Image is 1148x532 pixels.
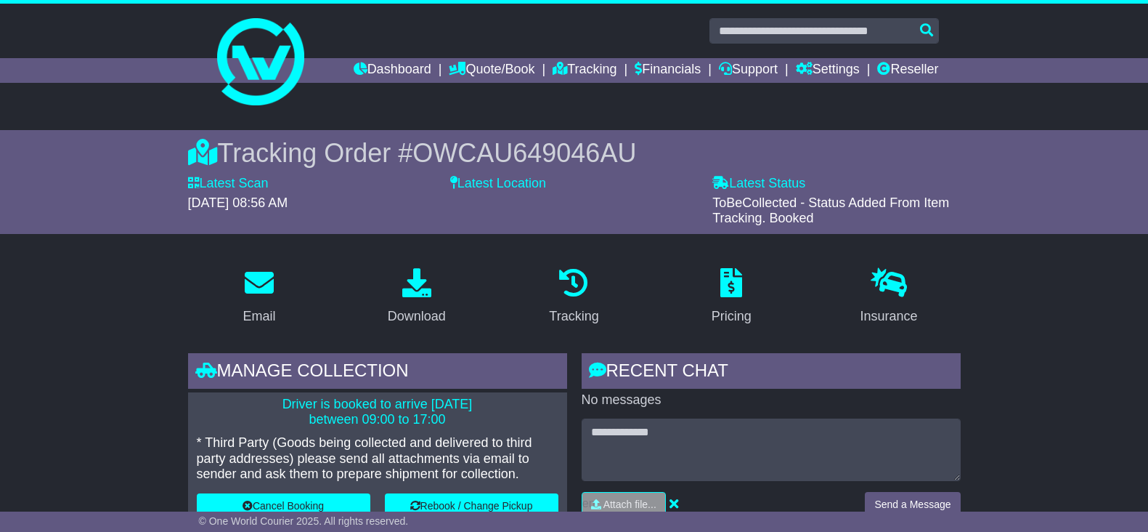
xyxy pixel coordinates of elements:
a: Settings [796,58,860,83]
a: Tracking [553,58,616,83]
div: Tracking Order # [188,137,961,169]
a: Reseller [877,58,938,83]
label: Latest Location [450,176,546,192]
span: © One World Courier 2025. All rights reserved. [199,515,409,527]
div: Tracking [549,307,598,326]
a: Insurance [851,263,927,331]
span: [DATE] 08:56 AM [188,196,288,210]
label: Latest Scan [188,176,269,192]
p: Driver is booked to arrive [DATE] between 09:00 to 17:00 [197,397,558,428]
span: OWCAU649046AU [412,138,636,168]
a: Email [233,263,285,331]
div: Pricing [712,307,752,326]
div: Email [243,307,275,326]
div: Download [388,307,446,326]
button: Rebook / Change Pickup [385,493,558,519]
a: Quote/Book [449,58,534,83]
a: Financials [635,58,701,83]
div: Manage collection [188,353,567,392]
label: Latest Status [712,176,805,192]
div: Insurance [860,307,918,326]
button: Send a Message [865,492,960,517]
a: Support [719,58,778,83]
button: Cancel Booking [197,493,370,519]
p: No messages [582,392,961,408]
a: Tracking [540,263,608,331]
a: Pricing [702,263,761,331]
a: Dashboard [354,58,431,83]
p: * Third Party (Goods being collected and delivered to third party addresses) please send all atta... [197,435,558,483]
span: ToBeCollected - Status Added From Item Tracking. Booked [712,196,949,226]
a: Download [378,263,455,331]
div: RECENT CHAT [582,353,961,392]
